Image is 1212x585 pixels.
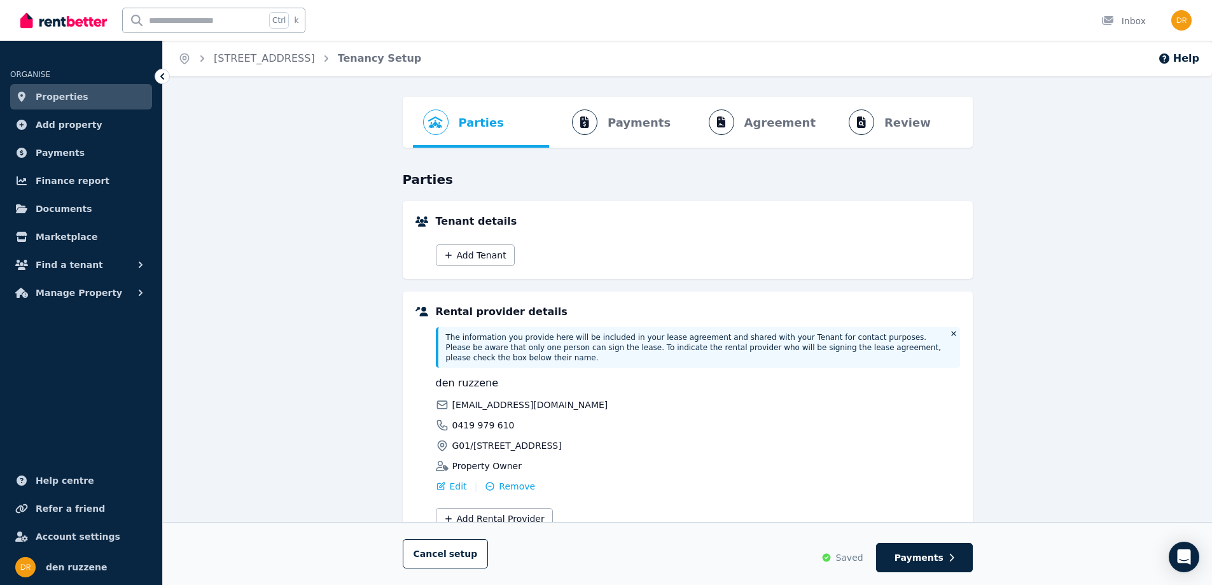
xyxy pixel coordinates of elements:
[10,84,152,109] a: Properties
[36,145,85,160] span: Payments
[10,140,152,166] a: Payments
[338,51,422,66] span: Tenancy Setup
[449,547,478,560] span: setup
[876,543,973,572] button: Payments
[46,560,107,575] span: den ruzzene
[485,480,535,493] button: Remove
[36,473,94,488] span: Help centre
[452,419,515,432] span: 0419 979 610
[10,196,152,222] a: Documents
[499,480,535,493] span: Remove
[895,551,944,564] span: Payments
[36,285,122,300] span: Manage Property
[10,224,152,250] a: Marketplace
[36,201,92,216] span: Documents
[403,171,973,188] h3: Parties
[36,501,105,516] span: Refer a friend
[10,280,152,306] button: Manage Property
[413,97,514,148] button: Parties
[452,460,522,472] span: Property Owner
[414,549,478,559] span: Cancel
[1158,51,1199,66] button: Help
[163,41,436,76] nav: Breadcrumb
[436,304,960,320] h5: Rental provider details
[436,244,515,266] button: Add Tenant
[450,480,467,493] span: Edit
[452,398,608,411] span: [EMAIL_ADDRESS][DOMAIN_NAME]
[36,89,88,104] span: Properties
[403,97,973,148] nav: Progress
[10,496,152,521] a: Refer a friend
[10,70,50,79] span: ORGANISE
[452,439,562,452] span: G01/[STREET_ADDRESS]
[15,557,36,577] img: den ruzzene
[436,376,694,391] span: den ruzzene
[459,114,504,132] span: Parties
[1171,10,1192,31] img: den ruzzene
[36,529,120,544] span: Account settings
[436,508,553,530] button: Add Rental Provider
[415,307,428,316] img: Rental providers
[10,112,152,137] a: Add property
[403,539,489,568] button: Cancelsetup
[1101,15,1146,27] div: Inbox
[269,12,289,29] span: Ctrl
[10,468,152,493] a: Help centre
[10,524,152,549] a: Account settings
[835,551,863,564] span: Saved
[436,214,960,229] h5: Tenant details
[294,15,298,25] span: k
[446,332,942,363] p: The information you provide here will be included in your lease agreement and shared with your Te...
[475,480,478,493] span: |
[36,229,97,244] span: Marketplace
[10,168,152,194] a: Finance report
[436,480,467,493] button: Edit
[36,117,102,132] span: Add property
[36,257,103,272] span: Find a tenant
[214,52,315,64] a: [STREET_ADDRESS]
[36,173,109,188] span: Finance report
[20,11,107,30] img: RentBetter
[10,252,152,278] button: Find a tenant
[1169,542,1199,572] div: Open Intercom Messenger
